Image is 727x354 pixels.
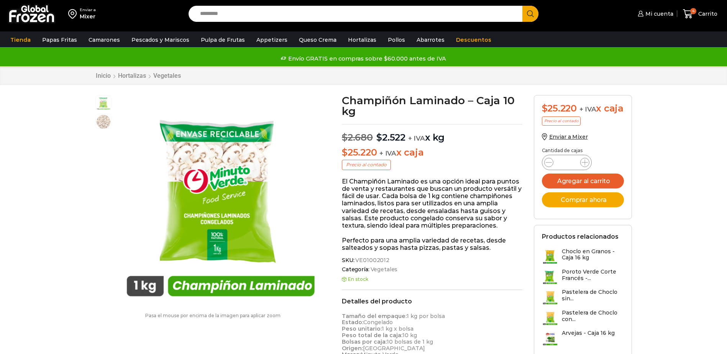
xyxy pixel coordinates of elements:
p: x kg [342,124,522,143]
div: Enviar a [80,7,96,13]
h3: Choclo en Granos - Caja 16 kg [562,248,624,261]
a: Appetizers [253,33,291,47]
a: 4 Carrito [681,5,719,23]
p: Pasa el mouse por encima de la imagen para aplicar zoom [95,313,331,318]
span: VE01002012 [354,257,389,264]
p: El Champiñón Laminado es una opción ideal para puntos de venta y restaurantes que buscan un produ... [342,178,522,229]
h2: Detalles del producto [342,298,522,305]
h1: Champiñón Laminado – Caja 10 kg [342,95,522,116]
button: Comprar ahora [542,192,624,207]
span: champiñon laminado [96,114,111,129]
a: Arvejas - Caja 16 kg [542,330,615,346]
nav: Breadcrumb [95,72,181,79]
bdi: 25.220 [542,103,577,114]
bdi: 2.522 [376,132,405,143]
input: Product quantity [560,157,574,168]
span: Categoría: [342,266,522,273]
a: Enviar a Mixer [542,133,588,140]
p: En stock [342,277,522,282]
span: $ [342,132,348,143]
h3: Poroto Verde Corte Francés -... [562,269,624,282]
p: Precio al contado [542,116,581,126]
strong: Tamaño del empaque: [342,313,407,320]
span: $ [376,132,382,143]
a: Pastelera de Choclo con... [542,310,624,326]
a: Inicio [95,72,111,79]
a: Tienda [7,33,34,47]
p: Perfecto para una amplia variedad de recetas, desde salteados y sopas hasta pizzas, pastas y salsas. [342,237,522,251]
strong: Estado: [342,319,363,326]
span: Mi cuenta [643,10,673,18]
a: Camarones [85,33,124,47]
h3: Arvejas - Caja 16 kg [562,330,615,336]
span: 4 [690,8,696,14]
a: Pescados y Mariscos [128,33,193,47]
span: + IVA [408,134,425,142]
div: x caja [542,103,624,114]
button: Agregar al carrito [542,174,624,188]
a: Pulpa de Frutas [197,33,249,47]
span: Carrito [696,10,717,18]
a: Pastelera de Choclo sin... [542,289,624,305]
bdi: 2.680 [342,132,373,143]
p: Precio al contado [342,160,391,170]
a: Vegetales [153,72,181,79]
a: Queso Crema [295,33,340,47]
img: cahmp-laminado [115,95,326,305]
h3: Pastelera de Choclo sin... [562,289,624,302]
a: Mi cuenta [636,6,673,21]
span: $ [542,103,548,114]
a: Poroto Verde Corte Francés -... [542,269,624,285]
img: address-field-icon.svg [68,7,80,20]
p: x caja [342,147,522,158]
a: Hortalizas [344,33,380,47]
div: 1 / 2 [115,95,326,305]
h3: Pastelera de Choclo con... [562,310,624,323]
a: Hortalizas [118,72,146,79]
bdi: 25.220 [342,147,377,158]
a: Vegetales [369,266,398,273]
a: Papas Fritas [38,33,81,47]
span: SKU: [342,257,522,264]
span: cahmp-laminado [96,95,111,111]
a: Pollos [384,33,409,47]
button: Search button [522,6,538,22]
span: + IVA [579,105,596,113]
strong: Bolsas por caja: [342,338,387,345]
a: Descuentos [452,33,495,47]
a: Abarrotes [413,33,448,47]
div: Mixer [80,13,96,20]
strong: Origen: [342,345,363,352]
strong: Peso unitario: [342,325,382,332]
a: Choclo en Granos - Caja 16 kg [542,248,624,265]
span: $ [342,147,348,158]
p: Cantidad de cajas [542,148,624,153]
h2: Productos relacionados [542,233,619,240]
span: Enviar a Mixer [549,133,588,140]
strong: Peso total de la caja: [342,332,402,339]
span: + IVA [379,149,396,157]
